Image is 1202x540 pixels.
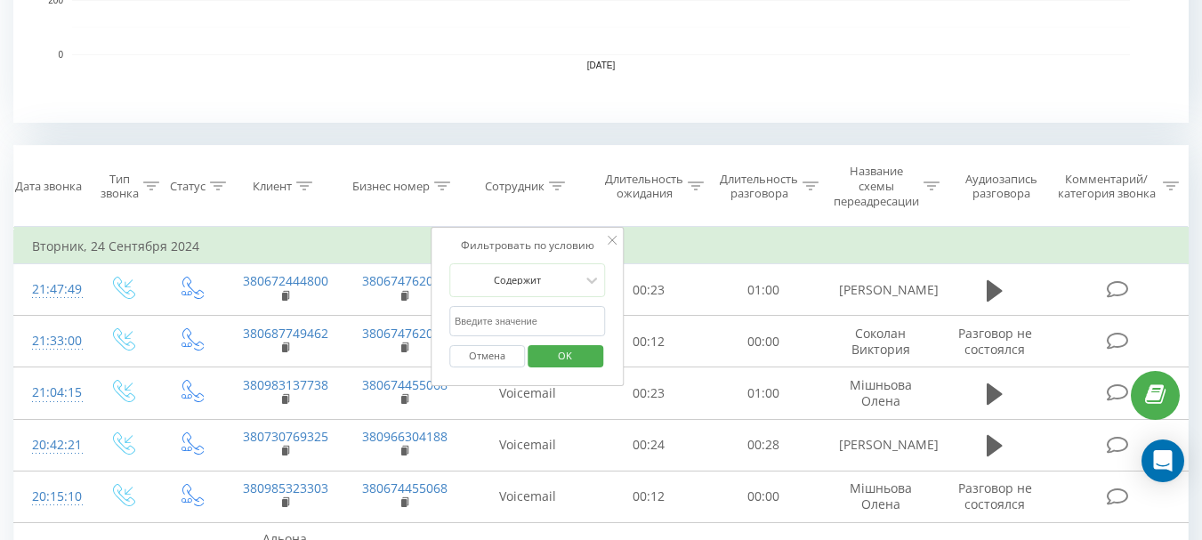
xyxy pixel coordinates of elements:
[958,480,1032,512] span: Разговор не состоялся
[362,376,448,393] a: 380674455068
[449,345,525,367] button: Отмена
[821,471,940,522] td: Мішньова Олена
[706,264,821,316] td: 01:00
[58,50,63,60] text: 0
[821,367,940,419] td: Мішньова Олена
[464,367,592,419] td: Voicemail
[592,367,706,419] td: 00:23
[592,264,706,316] td: 00:23
[605,172,683,202] div: Длительность ожидания
[253,179,292,194] div: Клиент
[362,272,448,289] a: 380674762088
[706,471,821,522] td: 00:00
[464,419,592,471] td: Voicemail
[449,306,606,337] input: Введите значение
[243,325,328,342] a: 380687749462
[101,172,139,202] div: Тип звонка
[14,229,1189,264] td: Вторник, 24 Сентября 2024
[485,179,545,194] div: Сотрудник
[958,325,1032,358] span: Разговор не состоялся
[32,375,69,410] div: 21:04:15
[362,480,448,496] a: 380674455068
[170,179,206,194] div: Статус
[821,264,940,316] td: [PERSON_NAME]
[592,316,706,367] td: 00:12
[1054,172,1158,202] div: Комментарий/категория звонка
[706,367,821,419] td: 01:00
[592,471,706,522] td: 00:12
[706,316,821,367] td: 00:00
[540,342,590,369] span: OK
[528,345,603,367] button: OK
[243,428,328,445] a: 380730769325
[834,164,919,209] div: Название схемы переадресации
[821,419,940,471] td: [PERSON_NAME]
[15,179,82,194] div: Дата звонка
[243,272,328,289] a: 380672444800
[449,237,606,254] div: Фильтровать по условию
[821,316,940,367] td: Соколан Виктория
[1141,439,1184,482] div: Open Intercom Messenger
[32,272,69,307] div: 21:47:49
[362,325,448,342] a: 380674762070
[32,428,69,463] div: 20:42:21
[587,60,616,70] text: [DATE]
[956,172,1046,202] div: Аудиозапись разговора
[706,419,821,471] td: 00:28
[592,419,706,471] td: 00:24
[32,480,69,514] div: 20:15:10
[32,324,69,359] div: 21:33:00
[243,480,328,496] a: 380985323303
[362,428,448,445] a: 380966304188
[720,172,798,202] div: Длительность разговора
[464,471,592,522] td: Voicemail
[243,376,328,393] a: 380983137738
[352,179,430,194] div: Бизнес номер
